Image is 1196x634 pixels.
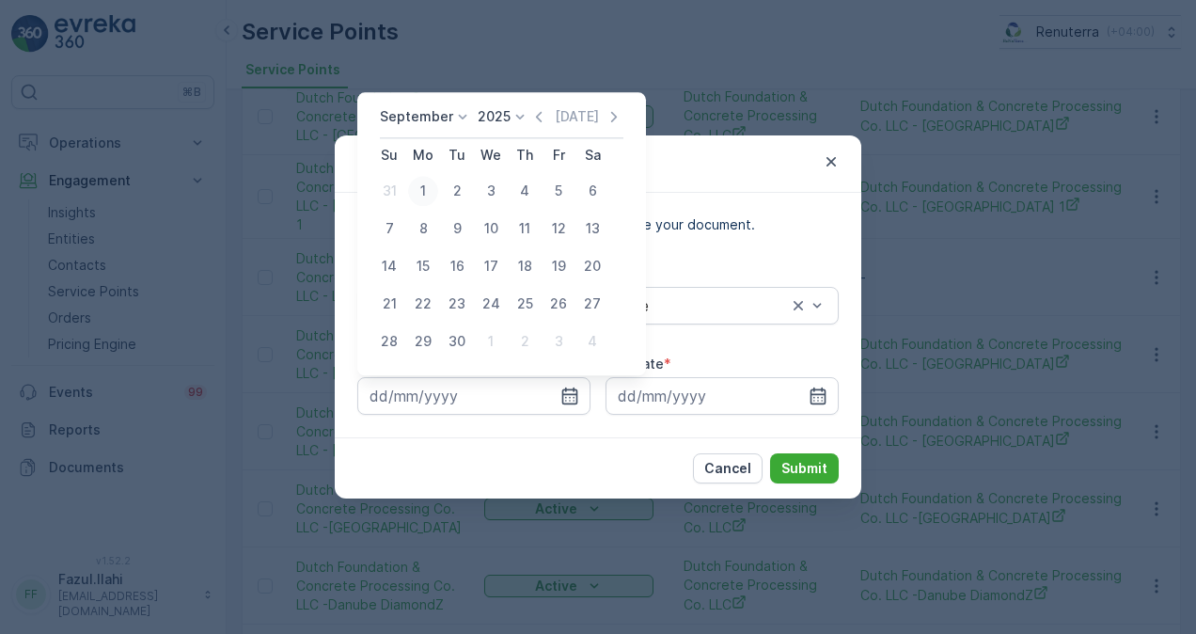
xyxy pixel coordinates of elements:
[781,459,827,478] p: Submit
[510,251,540,281] div: 18
[508,138,542,172] th: Thursday
[606,377,839,415] input: dd/mm/yyyy
[575,138,609,172] th: Saturday
[577,176,607,206] div: 6
[476,214,506,244] div: 10
[476,176,506,206] div: 3
[510,326,540,357] div: 2
[693,453,763,483] button: Cancel
[357,377,590,415] input: dd/mm/yyyy
[577,251,607,281] div: 20
[442,176,472,206] div: 2
[543,214,574,244] div: 12
[372,138,406,172] th: Sunday
[543,289,574,319] div: 26
[374,251,404,281] div: 14
[510,289,540,319] div: 25
[543,251,574,281] div: 19
[374,214,404,244] div: 7
[408,214,438,244] div: 8
[374,176,404,206] div: 31
[704,459,751,478] p: Cancel
[374,326,404,357] div: 28
[478,107,511,126] p: 2025
[555,107,599,126] p: [DATE]
[510,176,540,206] div: 4
[542,138,575,172] th: Friday
[406,138,440,172] th: Monday
[476,289,506,319] div: 24
[408,326,438,357] div: 29
[577,214,607,244] div: 13
[408,176,438,206] div: 1
[408,289,438,319] div: 22
[476,326,506,357] div: 1
[442,326,472,357] div: 30
[442,251,472,281] div: 16
[770,453,839,483] button: Submit
[380,107,453,126] p: September
[577,326,607,357] div: 4
[374,289,404,319] div: 21
[543,176,574,206] div: 5
[577,289,607,319] div: 27
[510,214,540,244] div: 11
[474,138,508,172] th: Wednesday
[543,326,574,357] div: 3
[440,138,474,172] th: Tuesday
[408,251,438,281] div: 15
[476,251,506,281] div: 17
[442,289,472,319] div: 23
[442,214,472,244] div: 9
